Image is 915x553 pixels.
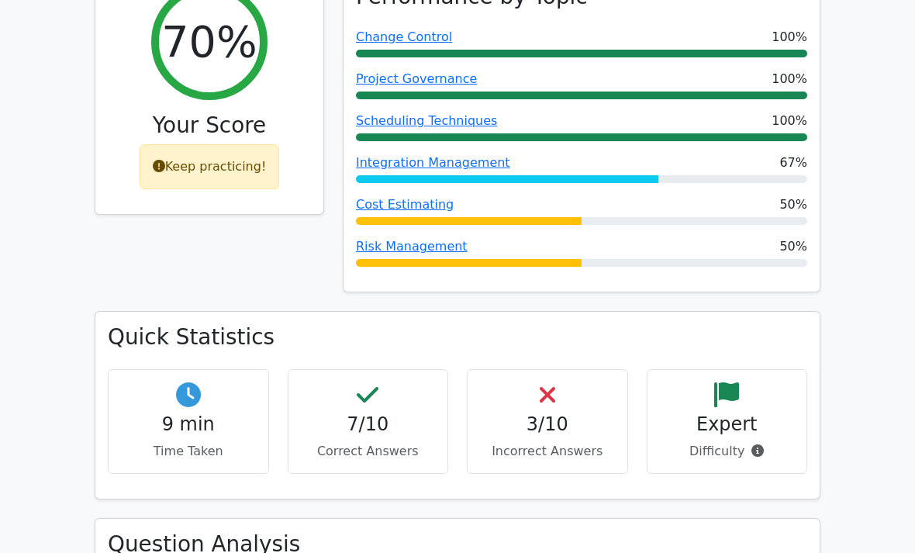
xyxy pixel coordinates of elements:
[356,113,497,128] a: Scheduling Techniques
[779,154,807,172] span: 67%
[772,112,807,130] span: 100%
[480,442,615,461] p: Incorrect Answers
[356,71,477,86] a: Project Governance
[772,70,807,88] span: 100%
[140,144,280,189] div: Keep practicing!
[161,16,257,68] h2: 70%
[660,442,795,461] p: Difficulty
[356,239,468,254] a: Risk Management
[356,197,454,212] a: Cost Estimating
[301,442,436,461] p: Correct Answers
[108,112,311,138] h3: Your Score
[480,413,615,436] h4: 3/10
[779,195,807,214] span: 50%
[356,29,452,44] a: Change Control
[301,413,436,436] h4: 7/10
[121,413,256,436] h4: 9 min
[121,442,256,461] p: Time Taken
[772,28,807,47] span: 100%
[108,324,807,350] h3: Quick Statistics
[660,413,795,436] h4: Expert
[356,155,510,170] a: Integration Management
[779,237,807,256] span: 50%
